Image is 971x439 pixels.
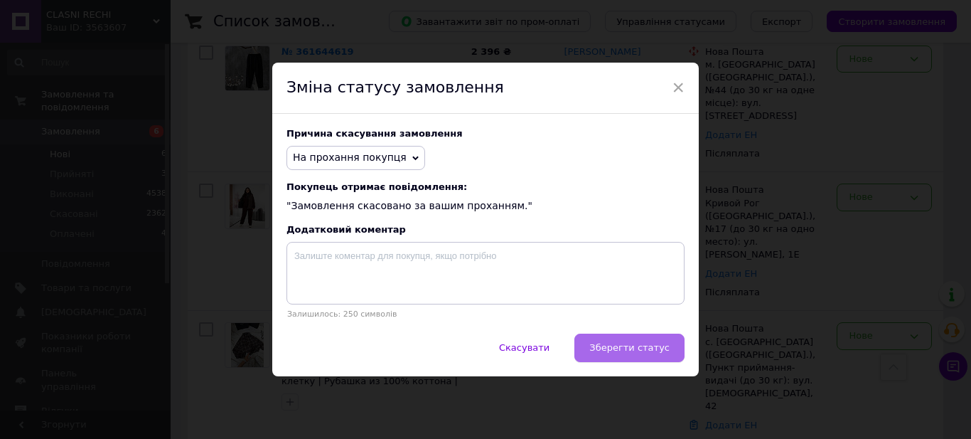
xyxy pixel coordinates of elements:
[286,181,685,213] div: "Замовлення скасовано за вашим проханням."
[286,224,685,235] div: Додатковий коментар
[574,334,685,362] button: Зберегти статус
[672,75,685,100] span: ×
[272,63,699,114] div: Зміна статусу замовлення
[286,128,685,139] div: Причина скасування замовлення
[499,342,549,353] span: Скасувати
[484,334,564,362] button: Скасувати
[286,310,685,319] p: Залишилось: 250 символів
[589,342,670,353] span: Зберегти статус
[286,181,685,192] span: Покупець отримає повідомлення:
[293,152,407,163] span: На прохання покупця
